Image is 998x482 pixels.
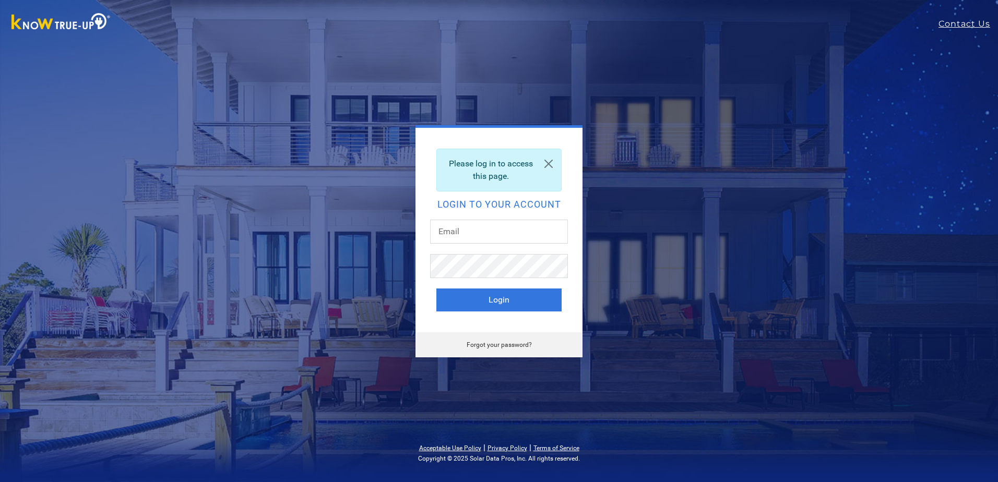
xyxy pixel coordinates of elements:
[436,200,562,209] h2: Login to your account
[533,444,579,452] a: Terms of Service
[483,442,485,452] span: |
[436,288,562,311] button: Login
[938,18,998,30] a: Contact Us
[536,149,561,178] a: Close
[6,11,116,34] img: Know True-Up
[430,220,568,244] input: Email
[529,442,531,452] span: |
[419,444,481,452] a: Acceptable Use Policy
[488,444,527,452] a: Privacy Policy
[436,149,562,191] div: Please log in to access this page.
[467,341,532,348] a: Forgot your password?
